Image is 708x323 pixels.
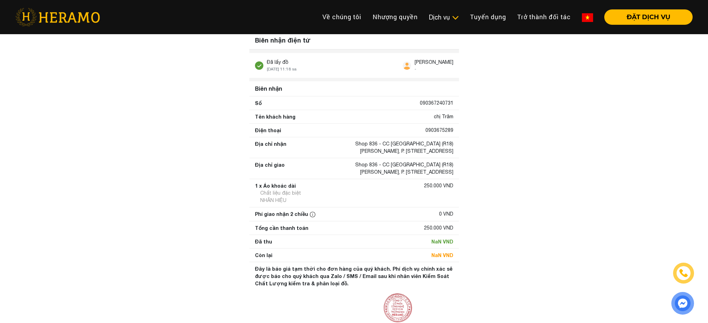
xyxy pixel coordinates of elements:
img: vn-flag.png [582,13,593,22]
div: 250.000 VND [424,224,453,232]
img: heramo-logo.png [15,8,100,26]
div: chị Trâm [434,113,453,120]
span: - [415,67,416,72]
div: Tổng cần thanh toán [255,224,308,232]
div: Dịch vụ [429,13,459,22]
div: 0 VND [439,210,453,218]
div: Shop 836 - CC [GEOGRAPHIC_DATA] (R18) [PERSON_NAME], P. [STREET_ADDRESS] [314,140,453,155]
div: 1 x Áo khoác dài [255,182,296,189]
span: [DATE] 11:18 sa [267,67,297,72]
img: stick.svg [255,61,263,70]
a: Trở thành đối tác [512,9,576,24]
div: 0903675289 [425,127,453,134]
div: Còn lại [255,251,272,259]
div: Địa chỉ nhận [255,140,286,155]
img: phone-icon [679,269,688,277]
div: 250.000 VND [424,182,453,189]
div: Tên khách hàng [255,113,295,120]
div: NaN VND [431,251,453,259]
div: Điện thoại [255,127,281,134]
div: 090367240731 [420,99,453,107]
div: Biên nhận [252,82,456,96]
div: Đã thu [255,238,272,245]
div: NHÃN HIỆU [260,197,286,204]
a: Nhượng quyền [367,9,423,24]
a: phone-icon [673,263,694,283]
div: Đây là báo giá tạm thời cho đơn hàng của quý khách. Phí dịch vụ chính xác sẽ được báo cho quý khá... [255,265,453,287]
a: Tuyển dụng [465,9,512,24]
img: subToggleIcon [452,14,459,21]
div: [PERSON_NAME] [415,59,453,66]
div: Phí giao nhận 2 chiều [255,210,317,218]
div: Chất liệu đặc biệt [260,189,301,197]
button: ĐẶT DỊCH VỤ [604,9,693,25]
img: user.svg [403,61,411,70]
div: Shop 836 - CC [GEOGRAPHIC_DATA] (R18) [PERSON_NAME], P. [STREET_ADDRESS] [314,161,453,176]
a: Về chúng tôi [317,9,367,24]
a: ĐẶT DỊCH VỤ [599,14,693,20]
div: Số [255,99,262,107]
div: Địa chỉ giao [255,161,285,176]
div: Biên nhận điện tử [249,31,459,50]
img: info [310,212,315,217]
div: Đã lấy đồ [267,59,297,66]
div: NaN VND [431,238,453,245]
